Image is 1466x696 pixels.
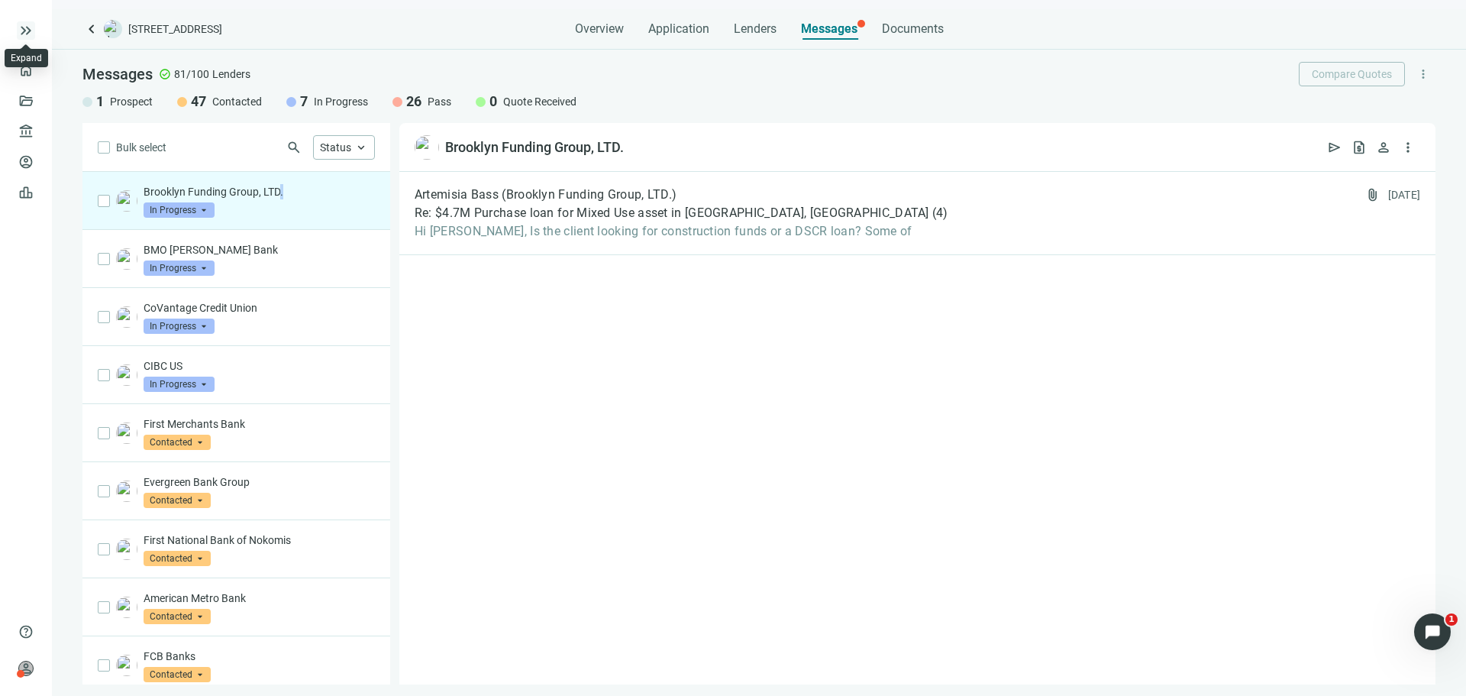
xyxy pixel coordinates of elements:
[144,242,375,257] p: BMO [PERSON_NAME] Bank
[144,416,375,432] p: First Merchants Bank
[415,135,439,160] img: d516688d-b521-4b25-99d3-360c42d391bb
[882,21,944,37] span: Documents
[11,52,42,64] div: Expand
[144,533,375,548] p: First National Bank of Nokomis
[1396,135,1420,160] button: more_vert
[128,21,222,37] span: [STREET_ADDRESS]
[406,92,421,111] span: 26
[116,539,137,560] img: 4d610da4-350c-4488-9157-44c7c31efaa2
[1411,62,1435,86] button: more_vert
[116,248,137,270] img: 7d74b783-7208-4fd7-9f1e-64c8d6683b0c.png
[1416,67,1430,81] span: more_vert
[1327,140,1342,155] span: send
[801,21,857,36] span: Messages
[489,92,497,111] span: 0
[144,435,211,450] span: Contacted
[104,20,122,38] img: deal-logo
[1400,140,1416,155] span: more_vert
[82,20,101,38] a: keyboard_arrow_left
[144,319,215,334] span: In Progress
[1376,140,1391,155] span: person
[116,139,166,156] span: Bulk select
[116,597,137,618] img: 2fa0742a-09e9-4ddb-bdc9-d898e5e7dcf2
[144,609,211,624] span: Contacted
[159,68,171,80] span: check_circle
[18,661,34,676] span: person
[116,481,137,502] img: 66a2baa1-fa30-4ccb-af65-84b671e840c1
[144,261,215,276] span: In Progress
[144,649,375,664] p: FCB Banks
[96,92,104,111] span: 1
[144,493,211,508] span: Contacted
[320,141,351,154] span: Status
[174,66,209,82] span: 81/100
[144,202,215,218] span: In Progress
[212,66,250,82] span: Lenders
[575,21,624,37] span: Overview
[116,422,137,444] img: 82ed4670-6f99-4007-bc2a-07e90399e5f0.png
[116,306,137,328] img: 46648a7d-12e4-4bf6-9f11-a787f1ff9998
[1445,613,1458,626] span: 1
[116,190,137,212] img: d516688d-b521-4b25-99d3-360c42d391bb
[1414,613,1451,650] iframe: Intercom live chat
[648,21,709,37] span: Application
[144,667,211,682] span: Contacted
[1299,62,1405,86] button: Compare Quotes
[1347,135,1371,160] button: request_quote
[415,187,677,202] span: Artemisia Bass (Brooklyn Funding Group, LTD.)
[734,21,777,37] span: Lenders
[18,124,29,139] span: account_balance
[144,551,211,566] span: Contacted
[314,94,368,109] span: In Progress
[212,94,262,109] span: Contacted
[1388,187,1421,202] div: [DATE]
[82,65,153,83] span: Messages
[144,377,215,392] span: In Progress
[18,624,34,639] span: help
[428,94,451,109] span: Pass
[1322,135,1347,160] button: send
[415,206,929,221] span: Re: $4.7M Purchase loan for Mixed Use asset in [GEOGRAPHIC_DATA], [GEOGRAPHIC_DATA]
[144,591,375,606] p: American Metro Bank
[445,138,624,157] div: Brooklyn Funding Group, LTD.
[415,224,948,239] span: Hi [PERSON_NAME], Is the client looking for construction funds or a DSCR loan? Some of
[144,184,375,199] p: Brooklyn Funding Group, LTD.
[503,94,576,109] span: Quote Received
[116,364,137,386] img: 24dd7366-f0f7-4b02-8183-b6557b4b2b4f
[300,92,308,111] span: 7
[144,358,375,374] p: CIBC US
[1365,187,1380,202] span: attach_file
[144,474,375,490] p: Evergreen Bank Group
[354,141,368,154] span: keyboard_arrow_up
[17,21,35,40] button: keyboard_double_arrow_right
[116,655,137,676] img: 81431b64-c139-4b74-99d0-3e69cb6d43d1
[144,300,375,316] p: CoVantage Credit Union
[191,92,206,111] span: 47
[932,206,948,221] span: ( 4 )
[1371,135,1396,160] button: person
[1351,140,1367,155] span: request_quote
[286,140,302,155] span: search
[110,94,153,109] span: Prospect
